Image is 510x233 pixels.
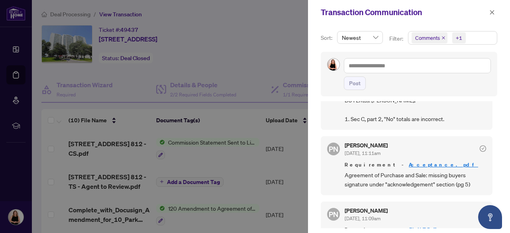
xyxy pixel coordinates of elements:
div: +1 [456,34,462,42]
span: close [489,10,495,15]
span: Comments [415,34,440,42]
span: COMPLIANCE - Individual Fintrac Identification - BUYER(S): [PERSON_NAME]: 1. Sec C, part 2, "No" ... [345,86,486,124]
span: [DATE], 11:09am [345,215,381,221]
button: Post [344,76,366,90]
span: Newest [342,31,378,43]
h5: [PERSON_NAME] [345,143,388,148]
p: Sort: [321,33,334,42]
span: [DATE], 11:11am [345,150,381,156]
button: Open asap [478,205,502,229]
span: Requirement - [345,161,486,169]
span: PN [329,209,338,220]
span: check-circle [480,145,486,152]
div: Transaction Communication [321,6,487,18]
h5: [PERSON_NAME] [345,208,388,213]
span: close [441,36,445,40]
span: Agreement of Purchase and Sale: missing buyers signature under "acknowledgement" section (pg 5) [345,170,486,189]
p: Filter: [389,34,404,43]
a: Acceptance.pdf [409,161,478,168]
img: Profile Icon [328,59,339,70]
span: PN [329,143,338,155]
span: Comments [412,32,447,43]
